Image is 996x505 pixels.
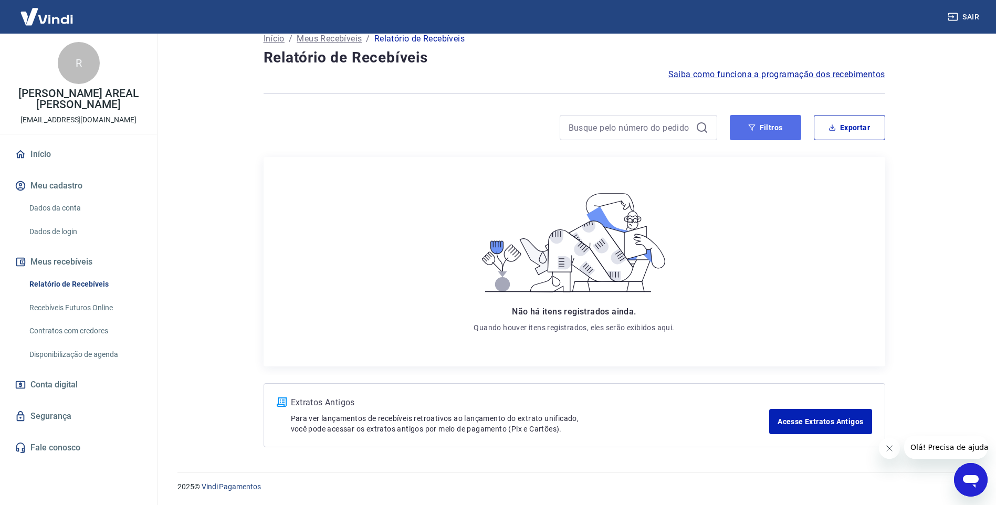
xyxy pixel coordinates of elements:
a: Dados da conta [25,197,144,219]
button: Filtros [730,115,801,140]
h4: Relatório de Recebíveis [264,47,885,68]
a: Vindi Pagamentos [202,482,261,491]
a: Relatório de Recebíveis [25,273,144,295]
a: Fale conosco [13,436,144,459]
img: ícone [277,397,287,407]
span: Conta digital [30,377,78,392]
span: Olá! Precisa de ajuda? [6,7,88,16]
iframe: Mensagem da empresa [904,436,988,459]
iframe: Fechar mensagem [879,438,900,459]
a: Início [13,143,144,166]
img: Vindi [13,1,81,33]
p: Extratos Antigos [291,396,770,409]
a: Saiba como funciona a programação dos recebimentos [668,68,885,81]
a: Disponibilização de agenda [25,344,144,365]
p: Quando houver itens registrados, eles serão exibidos aqui. [474,322,674,333]
a: Recebíveis Futuros Online [25,297,144,319]
a: Meus Recebíveis [297,33,362,45]
a: Dados de login [25,221,144,243]
a: Segurança [13,405,144,428]
button: Sair [946,7,983,27]
button: Meus recebíveis [13,250,144,273]
p: [PERSON_NAME] AREAL [PERSON_NAME] [8,88,149,110]
p: [EMAIL_ADDRESS][DOMAIN_NAME] [20,114,137,125]
a: Contratos com credores [25,320,144,342]
a: Conta digital [13,373,144,396]
button: Exportar [814,115,885,140]
p: 2025 © [177,481,971,492]
a: Acesse Extratos Antigos [769,409,872,434]
p: Para ver lançamentos de recebíveis retroativos ao lançamento do extrato unificado, você pode aces... [291,413,770,434]
a: Início [264,33,285,45]
div: R [58,42,100,84]
p: Relatório de Recebíveis [374,33,465,45]
button: Meu cadastro [13,174,144,197]
p: / [289,33,292,45]
iframe: Botão para abrir a janela de mensagens [954,463,988,497]
span: Não há itens registrados ainda. [512,307,636,317]
p: / [366,33,370,45]
input: Busque pelo número do pedido [569,120,691,135]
